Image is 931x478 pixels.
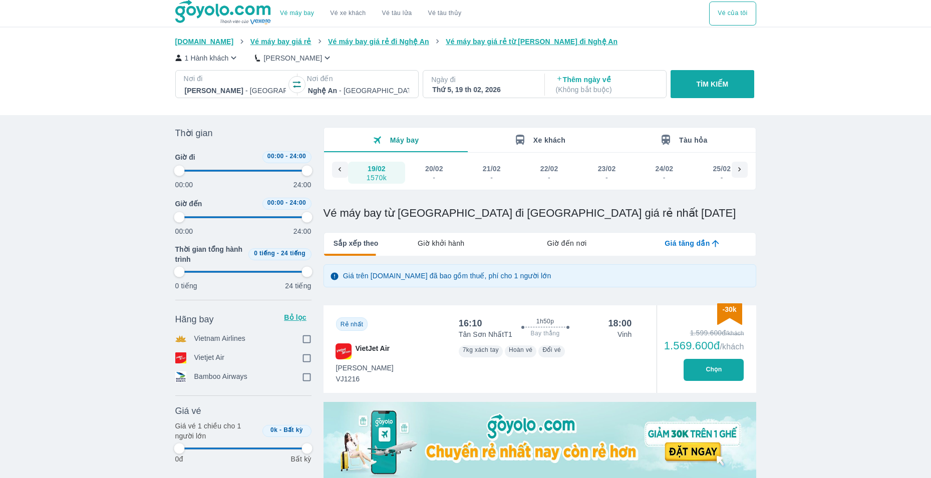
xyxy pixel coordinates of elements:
p: 1 Hành khách [185,53,229,63]
span: Giờ khởi hành [418,238,464,248]
span: Giá tăng dần [665,238,710,248]
p: Ngày đi [431,75,534,85]
nav: breadcrumb [175,37,756,47]
p: [PERSON_NAME] [263,53,322,63]
span: 7kg xách tay [463,346,499,353]
div: 20/02 [425,164,443,174]
div: 1.569.600đ [664,340,744,352]
span: Xe khách [533,136,565,144]
span: VJ1216 [336,374,394,384]
p: 00:00 [175,180,193,190]
span: Vé máy bay giá rẻ từ [PERSON_NAME] đi Nghệ An [446,38,617,46]
button: Vé của tôi [709,2,756,26]
p: Thêm ngày về [556,75,657,95]
img: VJ [336,343,352,359]
span: Bất kỳ [283,426,303,433]
p: Nơi đi [184,74,287,84]
p: 24:00 [293,180,312,190]
span: Thời gian tổng hành trình [175,244,244,264]
span: 1h50p [536,317,554,325]
span: Hãng bay [175,313,214,325]
span: Vé máy bay giá rẻ đi Nghệ An [328,38,429,46]
span: 0 tiếng [254,250,275,257]
p: ( Không bắt buộc ) [556,85,657,95]
p: Vietnam Airlines [194,333,246,344]
a: Vé máy bay [280,10,314,17]
div: Thứ 5, 19 th 02, 2026 [432,85,533,95]
p: Giá vé 1 chiều cho 1 người lớn [175,421,258,441]
p: 0 tiếng [175,281,197,291]
div: 1570k [367,174,387,182]
span: VietJet Air [356,343,390,359]
a: Vé tàu lửa [374,2,420,26]
span: Sắp xếp theo [334,238,379,248]
button: TÌM KIẾM [671,70,754,98]
div: 23/02 [598,164,616,174]
span: [DOMAIN_NAME] [175,38,234,46]
span: Giờ đến nơi [547,238,586,248]
span: 00:00 [267,199,284,206]
div: - [713,174,730,182]
p: Bất kỳ [290,454,311,464]
p: Vinh [617,329,632,339]
div: 1.599.600đ [664,328,744,338]
span: Tàu hỏa [679,136,708,144]
button: [PERSON_NAME] [255,53,333,63]
p: Tân Sơn Nhất T1 [459,329,512,339]
span: 24 tiếng [281,250,305,257]
div: - [598,174,615,182]
div: - [541,174,558,182]
span: Thời gian [175,127,213,139]
div: - [483,174,500,182]
span: - [285,199,287,206]
div: 21/02 [483,164,501,174]
p: Bỏ lọc [283,312,307,322]
div: choose transportation mode [709,2,756,26]
span: -30k [722,305,736,313]
span: 00:00 [267,153,284,160]
span: Máy bay [390,136,419,144]
p: 24 tiếng [285,281,311,291]
span: Rẻ nhất [341,321,363,328]
span: 0k [270,426,277,433]
a: Vé xe khách [330,10,366,17]
p: 0đ [175,454,183,464]
div: - [426,174,443,182]
p: Vietjet Air [194,352,225,363]
span: 24:00 [289,199,306,206]
div: 19/02 [368,164,386,174]
button: Bỏ lọc [279,309,312,325]
div: 24/02 [656,164,674,174]
span: Hoàn vé [509,346,533,353]
span: 24:00 [289,153,306,160]
span: Giờ đến [175,199,202,209]
img: discount [717,303,742,325]
button: Vé tàu thủy [420,2,469,26]
span: - [279,426,281,433]
div: - [656,174,673,182]
div: 18:00 [608,317,632,329]
div: 25/02 [713,164,731,174]
p: Bamboo Airways [194,371,247,382]
div: 16:10 [459,317,482,329]
button: 1 Hành khách [175,53,239,63]
span: - [277,250,279,257]
div: choose transportation mode [272,2,469,26]
span: [PERSON_NAME] [336,363,394,373]
button: Chọn [684,359,744,381]
div: 22/02 [540,164,558,174]
h1: Vé máy bay từ [GEOGRAPHIC_DATA] đi [GEOGRAPHIC_DATA] giá rẻ nhất [DATE] [324,206,756,220]
span: Giờ đi [175,152,195,162]
p: Giá trên [DOMAIN_NAME] đã bao gồm thuế, phí cho 1 người lớn [343,271,551,281]
span: /khách [720,342,744,351]
p: 00:00 [175,226,193,236]
span: Đổi vé [542,346,561,353]
p: TÌM KIẾM [697,79,729,89]
div: lab API tabs example [378,233,755,254]
p: Nơi đến [307,74,410,84]
span: - [285,153,287,160]
span: Giá vé [175,405,201,417]
span: Vé máy bay giá rẻ [250,38,312,46]
p: 24:00 [293,226,312,236]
